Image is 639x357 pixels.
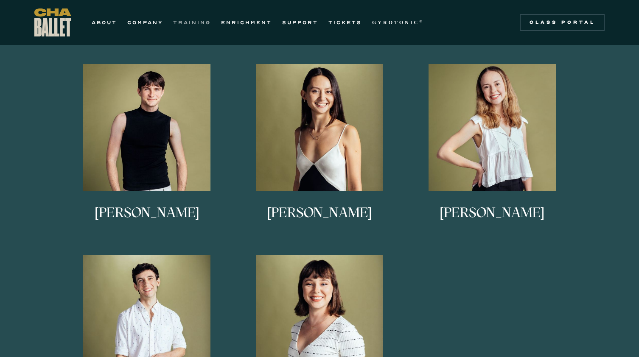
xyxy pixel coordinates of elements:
a: SUPPORT [282,17,318,28]
h3: [PERSON_NAME] [95,206,199,234]
a: ABOUT [92,17,117,28]
h3: [PERSON_NAME] [440,206,544,234]
a: TICKETS [328,17,362,28]
a: ENRICHMENT [221,17,272,28]
a: COMPANY [127,17,163,28]
div: Class Portal [525,19,600,26]
strong: GYROTONIC [372,20,419,25]
a: [PERSON_NAME] [238,64,402,242]
a: home [34,8,71,36]
h3: [PERSON_NAME] [267,206,372,234]
a: TRAINING [173,17,211,28]
a: GYROTONIC® [372,17,424,28]
a: Class Portal [520,14,605,31]
a: [PERSON_NAME] [65,64,229,242]
h3: Dancers [182,22,457,47]
a: [PERSON_NAME] [410,64,574,242]
sup: ® [419,19,424,23]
